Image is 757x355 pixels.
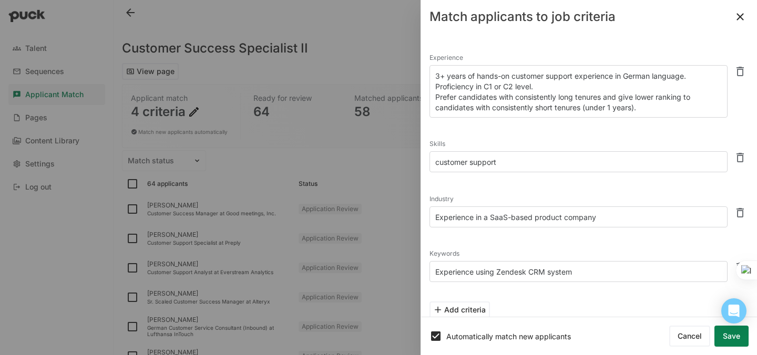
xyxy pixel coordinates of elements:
textarea: customer support [429,151,728,172]
div: Keywords [429,246,728,261]
div: Match applicants to job criteria [429,11,616,23]
div: Industry [429,192,728,206]
button: Cancel [669,326,710,347]
textarea: Experience in a SaaS-based product company [429,206,728,227]
div: Automatically match new applicants [446,332,669,341]
div: Skills [429,137,728,151]
div: Open Intercom Messenger [721,298,746,323]
textarea: 3+ years of hands-on customer support experience in German language. Proficiency in C1 or C2 leve... [429,65,728,118]
button: Save [714,326,749,347]
button: Add criteria [429,301,490,318]
div: Experience [429,50,728,65]
textarea: Experience using Zendesk CRM system [429,261,728,282]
